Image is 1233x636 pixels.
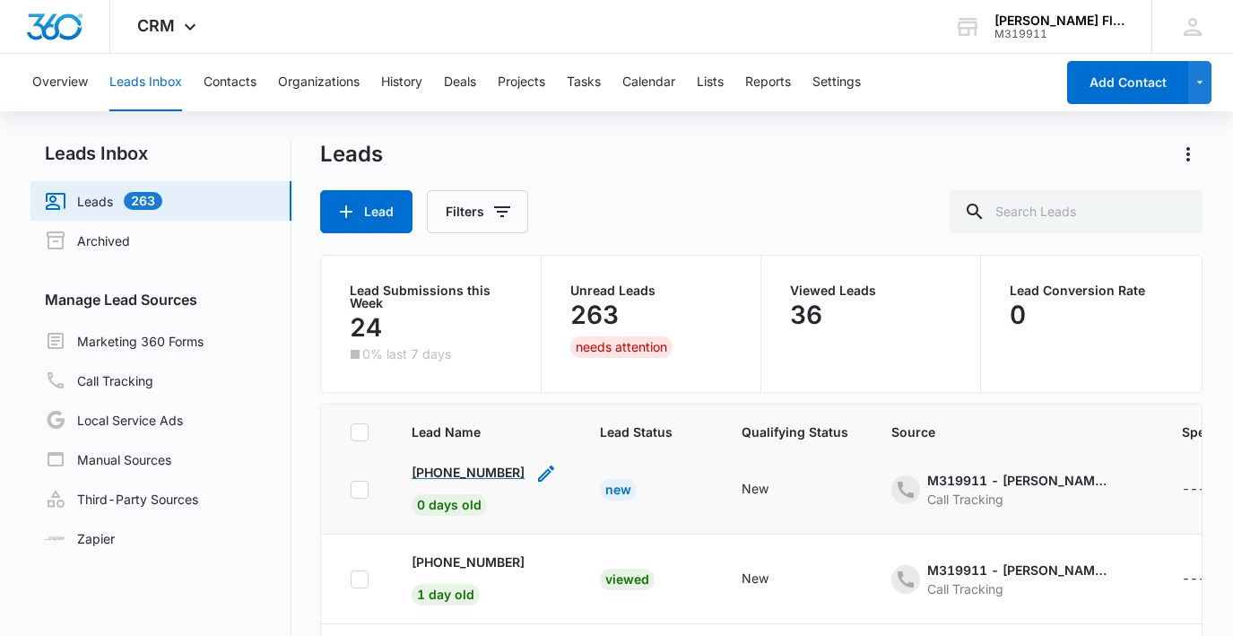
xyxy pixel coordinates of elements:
p: [PHONE_NUMBER] [412,553,525,571]
p: Lead Conversion Rate [1010,284,1172,297]
p: Unread Leads [570,284,732,297]
div: - - Select to Edit Field [742,479,801,501]
a: Call Tracking [45,370,153,391]
button: Projects [498,54,545,111]
button: Calendar [622,54,675,111]
a: Manual Sources [45,449,171,470]
button: Filters [427,190,528,233]
p: 24 [350,313,382,342]
div: New [742,569,768,588]
div: - - Select to Edit Field [891,471,1139,509]
div: --- [1182,479,1206,501]
p: Lead Submissions this Week [350,284,511,309]
h1: Leads [320,141,383,168]
a: [PHONE_NUMBER]0 days old [412,463,525,512]
a: Archived [45,230,130,251]
a: Local Service Ads [45,409,183,431]
span: Qualifying Status [742,423,848,441]
button: Leads Inbox [109,54,182,111]
button: Lists [697,54,724,111]
button: Organizations [278,54,360,111]
a: [PHONE_NUMBER]1 day old [412,553,525,602]
span: 1 day old [412,584,480,606]
button: History [381,54,422,111]
p: 263 [570,301,619,329]
a: Leads263 [45,190,162,212]
span: Source [891,423,1113,441]
button: Lead [320,190,412,233]
p: Viewed Leads [790,284,951,297]
div: M319911 - [PERSON_NAME] Floral Design Gallery - Ads [927,471,1107,490]
p: 36 [790,301,822,329]
div: - - Select to Edit Field [412,463,557,516]
div: account name [994,13,1125,28]
div: --- [1182,569,1206,590]
h3: Manage Lead Sources [30,289,291,310]
div: Viewed [600,569,655,590]
button: Reports [745,54,791,111]
span: Lead Status [600,423,673,441]
button: Add Contact [1067,61,1188,104]
div: New [600,479,637,501]
span: 0 days old [412,494,487,516]
div: New [742,479,768,498]
div: needs attention [570,336,673,358]
a: Marketing 360 Forms [45,330,204,352]
input: Search Leads [950,190,1203,233]
button: Settings [812,54,861,111]
a: Third-Party Sources [45,488,198,510]
button: Contacts [204,54,256,111]
div: account id [994,28,1125,40]
div: Call Tracking [927,579,1107,598]
a: New [600,482,637,497]
a: Viewed [600,571,655,587]
div: - - Select to Edit Field [891,561,1139,598]
p: [PHONE_NUMBER] [412,463,525,482]
button: Overview [32,54,88,111]
p: 0% last 7 days [362,348,451,361]
span: Lead Name [412,423,531,441]
div: - - Select to Edit Field [412,553,557,606]
div: Call Tracking [927,490,1107,509]
button: Deals [444,54,476,111]
h2: Leads Inbox [30,140,291,167]
button: Actions [1174,140,1203,169]
button: Tasks [567,54,601,111]
div: M319911 - [PERSON_NAME] Floral Design Gallery - Content [927,561,1107,579]
a: Zapier [45,529,115,548]
p: 0 [1010,301,1026,329]
div: - - Select to Edit Field [742,569,801,590]
span: CRM [137,16,175,35]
